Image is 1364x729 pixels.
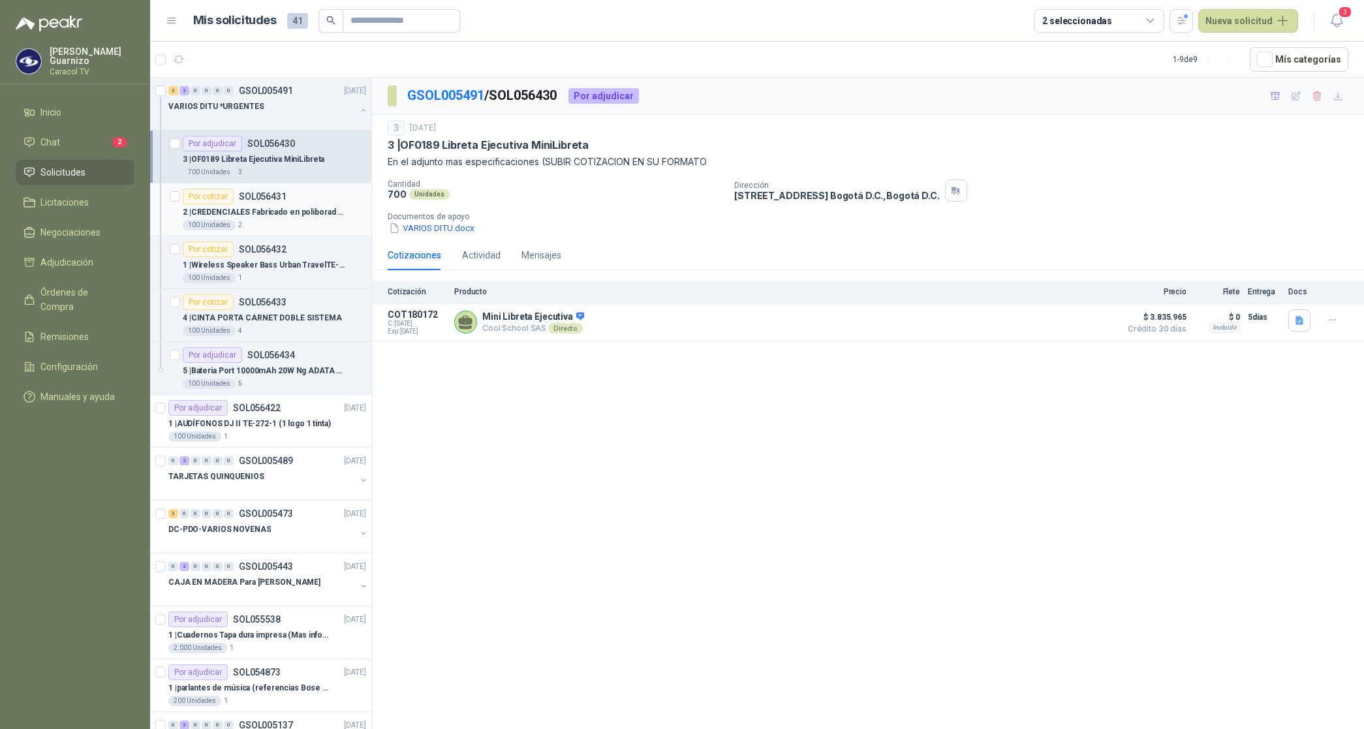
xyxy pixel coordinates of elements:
div: 700 Unidades [183,167,236,178]
span: Órdenes de Compra [40,285,122,314]
p: 2 [238,220,242,230]
a: Licitaciones [16,190,134,215]
div: 0 [224,562,234,571]
p: SOL056432 [239,245,287,254]
img: Logo peakr [16,16,82,31]
div: 100 Unidades [168,431,221,442]
div: 2 seleccionadas [1042,14,1112,28]
button: 3 [1325,9,1348,33]
div: Por cotizar [183,189,234,204]
a: Por adjudicarSOL055538[DATE] 1 |Cuadernos Tapa dura impresa (Mas informacion en el adjunto)2.000 ... [150,606,371,659]
a: Por adjudicarSOL054873[DATE] 1 |parlantes de música (referencias Bose o Alexa) CON MARCACION 1 LO... [150,659,371,712]
p: 700 [388,189,407,200]
a: Adjudicación [16,250,134,275]
a: Por cotizarSOL0564321 |Wireless Speaker Bass Urban TravelTE-452Speaker100 Unidades1 [150,236,371,289]
img: Company Logo [16,49,41,74]
div: 200 Unidades [168,696,221,706]
p: 3 [238,167,242,178]
div: 0 [191,456,200,465]
a: Inicio [16,100,134,125]
a: Manuales y ayuda [16,384,134,409]
span: Remisiones [40,330,89,344]
p: 2 | CREDENCIALES Fabricado en poliborad con impresión digital a full color [183,206,345,219]
p: [DATE] [410,122,436,134]
span: Inicio [40,105,61,119]
div: 0 [202,456,211,465]
span: Adjudicación [40,255,93,270]
p: SOL056422 [233,403,281,412]
p: [DATE] [344,613,366,626]
p: DC-PDO-VARIOS NOVENAS [168,523,271,536]
a: 0 2 0 0 0 0 GSOL005443[DATE] CAJA EN MADERA Para [PERSON_NAME] [168,559,369,600]
span: Licitaciones [40,195,89,209]
div: 0 [202,86,211,95]
p: 1 [224,431,228,442]
p: [DATE] [344,508,366,520]
a: 0 2 0 0 0 0 GSOL005489[DATE] TARJETAS QUINQUENIOS [168,453,369,495]
div: 2 [179,456,189,465]
p: 1 [230,643,234,653]
span: 41 [287,13,308,29]
p: [DATE] [344,85,366,97]
span: Exp: [DATE] [388,328,446,335]
span: $ 3.835.965 [1121,309,1186,325]
p: CAJA EN MADERA Para [PERSON_NAME] [168,576,320,589]
div: Actividad [462,248,501,262]
p: [DATE] [344,455,366,467]
p: COT180172 [388,309,446,320]
p: GSOL005489 [239,456,293,465]
p: 1 [224,696,228,706]
p: / SOL056430 [407,85,558,106]
a: Por cotizarSOL0564334 |CINTA PORTA CARNET DOBLE SISTEMA100 Unidades4 [150,289,371,342]
p: SOL054873 [233,668,281,677]
a: 3 0 0 0 0 0 GSOL005473[DATE] DC-PDO-VARIOS NOVENAS [168,506,369,548]
div: Unidades [409,189,450,200]
p: Cotización [388,287,446,296]
span: search [326,16,335,25]
p: $ 0 [1194,309,1240,325]
p: GSOL005443 [239,562,293,571]
div: Por adjudicar [568,88,639,104]
a: Remisiones [16,324,134,349]
a: 3 2 0 0 0 0 GSOL005491[DATE] VARIOS DITU *URGENTES [168,83,369,125]
p: En el adjunto mas especificaciones (SUBIR COTIZACION EN SU FORMATO [388,155,1348,169]
div: 0 [213,86,223,95]
span: 3 [1338,6,1352,18]
div: Cotizaciones [388,248,441,262]
span: Solicitudes [40,165,85,179]
div: Mensajes [521,248,561,262]
a: Configuración [16,354,134,379]
h1: Mis solicitudes [193,11,277,30]
p: GSOL005473 [239,509,293,518]
button: Nueva solicitud [1198,9,1298,33]
div: 2 [179,562,189,571]
p: SOL056433 [239,298,287,307]
div: 100 Unidades [183,273,236,283]
p: VARIOS DITU *URGENTES [168,101,264,113]
p: Precio [1121,287,1186,296]
div: 100 Unidades [183,379,236,389]
span: Crédito 30 días [1121,325,1186,333]
div: Incluido [1209,322,1240,333]
p: 1 | AUDÍFONOS DJ II TE-272-1 (1 logo 1 tinta) [168,418,331,430]
a: GSOL005491 [407,87,484,103]
div: 100 Unidades [183,326,236,336]
div: Por adjudicar [168,612,228,627]
a: Por cotizarSOL0564312 |CREDENCIALES Fabricado en poliborad con impresión digital a full color100 ... [150,183,371,236]
p: GSOL005491 [239,86,293,95]
p: [DATE] [344,561,366,573]
div: Por cotizar [183,241,234,257]
p: 4 | CINTA PORTA CARNET DOBLE SISTEMA [183,312,342,324]
p: Docs [1288,287,1314,296]
div: 2.000 Unidades [168,643,227,653]
div: 0 [213,562,223,571]
div: Por adjudicar [183,136,242,151]
p: [STREET_ADDRESS] Bogotá D.C. , Bogotá D.C. [734,190,939,201]
div: Por cotizar [183,294,234,310]
div: 0 [168,456,178,465]
div: 0 [168,562,178,571]
p: Cantidad [388,179,724,189]
div: 3 [388,120,405,136]
p: 1 | Cuadernos Tapa dura impresa (Mas informacion en el adjunto) [168,629,331,642]
p: SOL056430 [247,139,295,148]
